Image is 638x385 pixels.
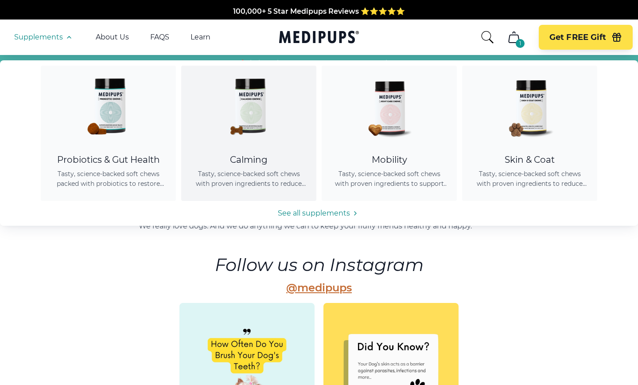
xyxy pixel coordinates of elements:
a: Skin & Coat Chews - MedipupsSkin & CoatTasty, science-backed soft chews with proven ingredients t... [462,66,597,201]
span: Tasty, science-backed soft chews with proven ingredients to reduce anxiety, promote relaxation, a... [192,169,306,189]
a: Learn [191,33,210,42]
span: 100,000+ 5 Star Medipups Reviews ⭐️⭐️⭐️⭐️⭐️ [233,7,405,16]
button: Get FREE Gift [539,25,633,50]
button: Supplements [14,32,74,43]
div: Probiotics & Gut Health [51,154,165,165]
button: cart [503,27,525,48]
span: Tasty, science-backed soft chews with proven ingredients to reduce shedding, promote healthy skin... [473,169,587,189]
div: Mobility [332,154,446,165]
span: Supplements [14,33,63,42]
span: Tasty, science-backed soft chews packed with probiotics to restore gut balance, ease itching, sup... [51,169,165,189]
a: Medipups [279,29,359,47]
span: Get FREE Gift [549,32,606,43]
a: About Us [96,33,129,42]
div: 1 [516,39,525,48]
img: Joint Care Chews - Medipups [350,66,429,145]
div: Skin & Coat [473,154,587,165]
a: Calming Dog Chews - MedipupsCalmingTasty, science-backed soft chews with proven ingredients to re... [181,66,316,201]
h6: Follow us on Instagram [215,252,424,278]
div: Calming [192,154,306,165]
a: FAQS [150,33,169,42]
img: Calming Dog Chews - Medipups [209,66,289,145]
a: Joint Care Chews - MedipupsMobilityTasty, science-backed soft chews with proven ingredients to su... [322,66,457,201]
button: search [480,30,494,44]
img: Skin & Coat Chews - Medipups [490,66,570,145]
span: Tasty, science-backed soft chews with proven ingredients to support joint health, improve mobilit... [332,169,446,189]
img: Probiotic Dog Chews - Medipups [69,66,148,145]
a: Probiotic Dog Chews - MedipupsProbiotics & Gut HealthTasty, science-backed soft chews packed with... [41,66,176,201]
a: @medipups [286,281,352,294]
p: We really love dogs. And we do anything we can to keep your fluffy friends healthy and happy. [139,221,499,232]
